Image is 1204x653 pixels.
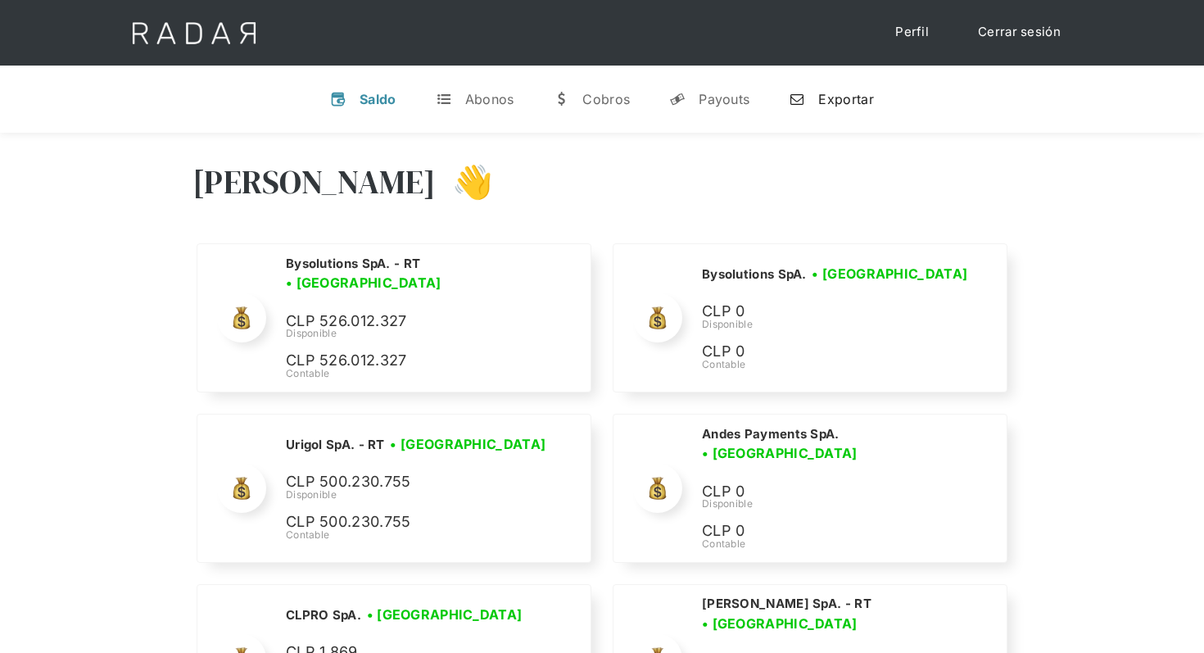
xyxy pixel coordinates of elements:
[390,434,545,454] h3: • [GEOGRAPHIC_DATA]
[286,366,571,381] div: Contable
[286,273,441,292] h3: • [GEOGRAPHIC_DATA]
[702,537,987,551] div: Contable
[702,596,871,612] h2: [PERSON_NAME] SpA. - RT
[702,480,948,504] p: CLP 0
[286,470,532,494] p: CLP 500.230.755
[879,16,945,48] a: Perfil
[286,310,532,333] p: CLP 526.012.327
[699,91,749,107] div: Payouts
[702,519,948,543] p: CLP 0
[286,349,532,373] p: CLP 526.012.327
[702,426,840,442] h2: Andes Payments SpA.
[702,340,948,364] p: CLP 0
[812,264,967,283] h3: • [GEOGRAPHIC_DATA]
[436,91,452,107] div: t
[669,91,686,107] div: y
[582,91,630,107] div: Cobros
[286,607,361,624] h2: CLPRO SpA.
[367,605,523,624] h3: • [GEOGRAPHIC_DATA]
[789,91,805,107] div: n
[360,91,396,107] div: Saldo
[465,91,514,107] div: Abonos
[286,510,532,534] p: CLP 500.230.755
[702,266,807,283] h2: Bysolutions SpA.
[553,91,569,107] div: w
[702,443,858,463] h3: • [GEOGRAPHIC_DATA]
[702,614,858,633] h3: • [GEOGRAPHIC_DATA]
[962,16,1077,48] a: Cerrar sesión
[702,300,948,324] p: CLP 0
[286,528,551,542] div: Contable
[818,91,873,107] div: Exportar
[286,487,551,502] div: Disponible
[702,497,987,511] div: Disponible
[192,161,436,202] h3: [PERSON_NAME]
[702,357,973,372] div: Contable
[330,91,346,107] div: v
[286,256,420,272] h2: Bysolutions SpA. - RT
[286,437,385,453] h2: Urigol SpA. - RT
[286,326,571,341] div: Disponible
[436,161,493,202] h3: 👋
[702,317,973,332] div: Disponible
